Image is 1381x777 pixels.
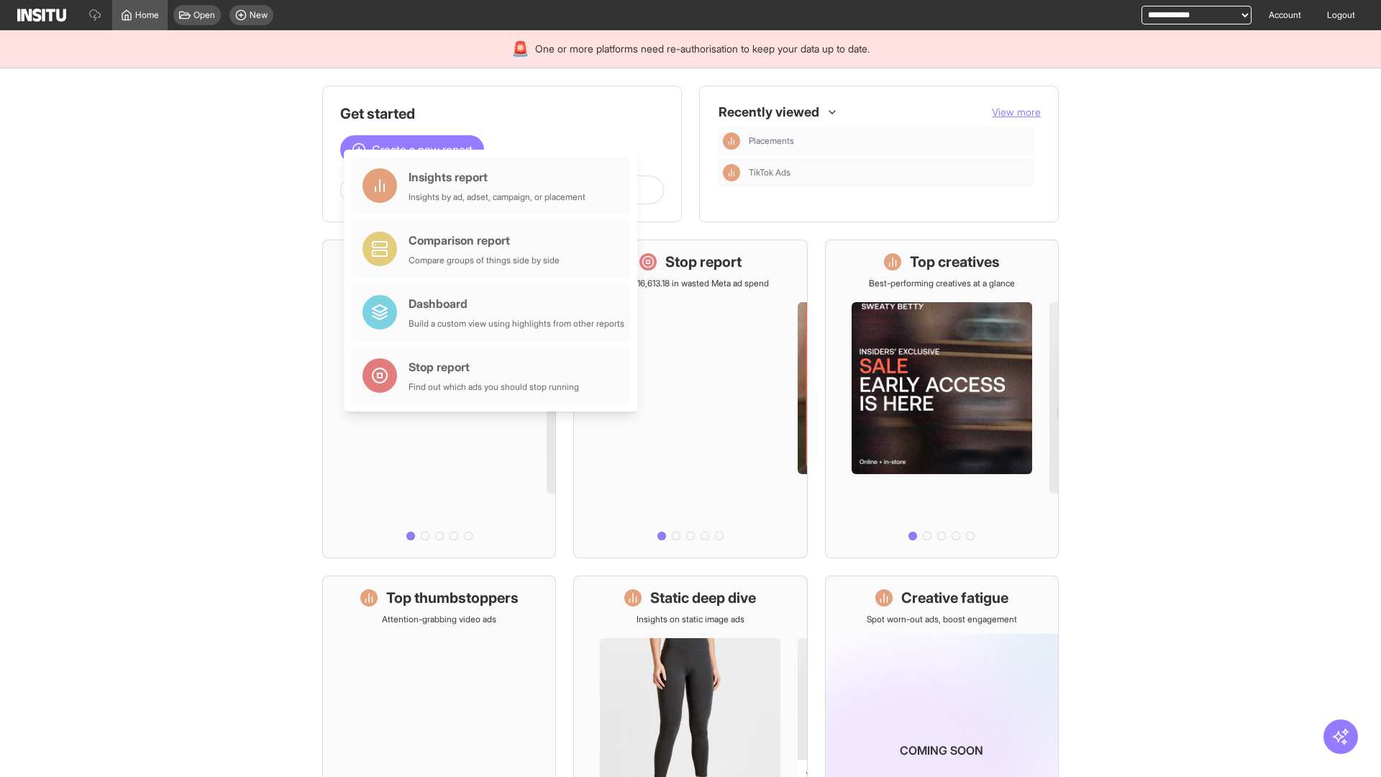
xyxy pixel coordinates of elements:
[910,252,1000,272] h1: Top creatives
[409,318,624,330] div: Build a custom view using highlights from other reports
[340,135,484,164] button: Create a new report
[611,278,769,289] p: Save £16,613.18 in wasted Meta ad spend
[723,164,740,181] div: Insights
[409,381,579,393] div: Find out which ads you should stop running
[135,9,159,21] span: Home
[409,232,560,249] div: Comparison report
[749,167,790,178] span: TikTok Ads
[723,132,740,150] div: Insights
[322,240,556,558] a: What's live nowSee all active ads instantly
[665,252,742,272] h1: Stop report
[409,168,585,186] div: Insights report
[382,614,496,625] p: Attention-grabbing video ads
[409,255,560,266] div: Compare groups of things side by side
[650,588,756,608] h1: Static deep dive
[409,295,624,312] div: Dashboard
[250,9,268,21] span: New
[535,42,870,56] span: One or more platforms need re-authorisation to keep your data up to date.
[409,191,585,203] div: Insights by ad, adset, campaign, or placement
[869,278,1015,289] p: Best-performing creatives at a glance
[17,9,66,22] img: Logo
[992,105,1041,119] button: View more
[992,106,1041,118] span: View more
[372,141,473,158] span: Create a new report
[193,9,215,21] span: Open
[637,614,744,625] p: Insights on static image ads
[340,104,664,124] h1: Get started
[749,135,794,147] span: Placements
[511,39,529,59] div: 🚨
[749,167,1029,178] span: TikTok Ads
[386,588,519,608] h1: Top thumbstoppers
[409,358,579,376] div: Stop report
[573,240,807,558] a: Stop reportSave £16,613.18 in wasted Meta ad spend
[825,240,1059,558] a: Top creativesBest-performing creatives at a glance
[749,135,1029,147] span: Placements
